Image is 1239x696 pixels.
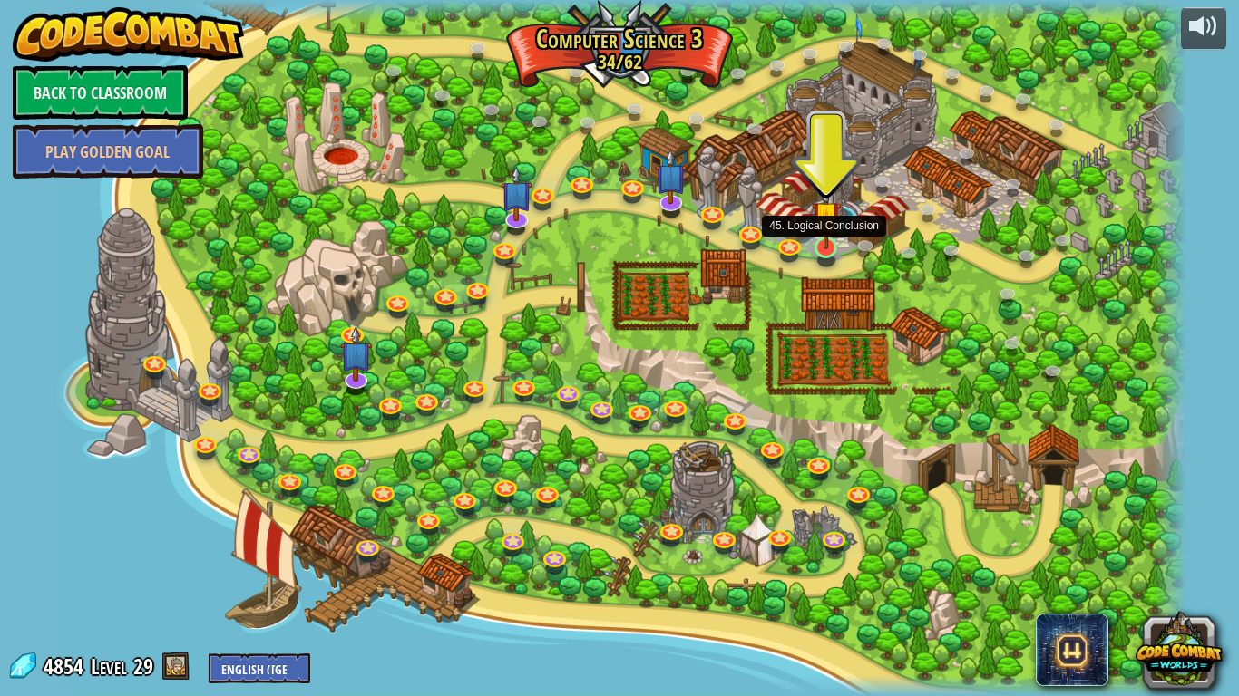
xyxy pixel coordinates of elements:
button: Adjust volume [1181,7,1226,50]
img: level-banner-started.png [812,182,841,249]
span: 29 [133,652,153,681]
img: CodeCombat - Learn how to code by playing a game [13,7,245,62]
a: Play Golden Goal [13,124,203,179]
img: level-banner-unstarted-subscriber.png [500,166,532,221]
span: Level [91,652,127,681]
img: level-banner-unstarted-subscriber.png [340,326,373,382]
a: Back to Classroom [13,65,188,120]
img: level-banner-unstarted-subscriber.png [655,149,688,204]
span: 4854 [44,652,89,681]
